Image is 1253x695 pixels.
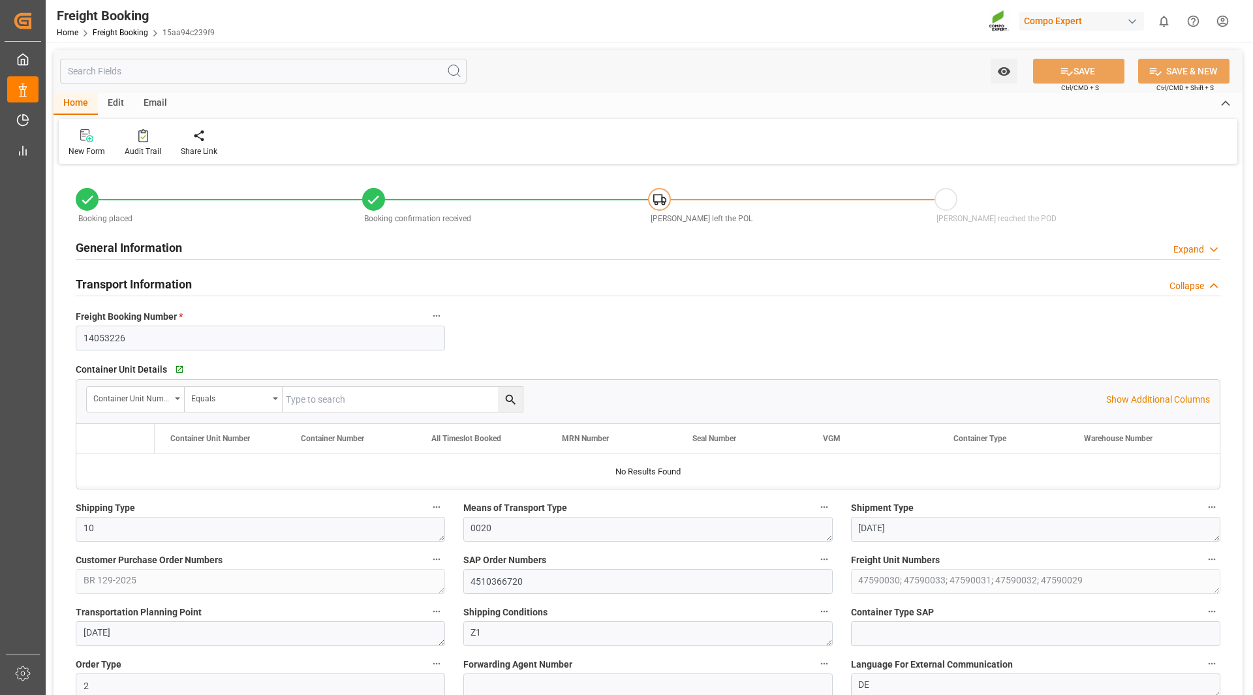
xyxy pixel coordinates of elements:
[428,655,445,672] button: Order Type
[76,553,223,567] span: Customer Purchase Order Numbers
[562,434,609,443] span: MRN Number
[428,551,445,568] button: Customer Purchase Order Numbers
[69,146,105,157] div: New Form
[76,621,445,646] textarea: [DATE]
[76,363,167,377] span: Container Unit Details
[1019,8,1149,33] button: Compo Expert
[1203,551,1220,568] button: Freight Unit Numbers
[936,214,1057,223] span: [PERSON_NAME] reached the POD
[1173,243,1204,256] div: Expand
[283,387,523,412] input: Type to search
[463,517,833,542] textarea: 0020
[1106,393,1210,407] p: Show Additional Columns
[181,146,217,157] div: Share Link
[1019,12,1144,31] div: Compo Expert
[851,553,940,567] span: Freight Unit Numbers
[93,28,148,37] a: Freight Booking
[87,387,185,412] button: open menu
[76,501,135,515] span: Shipping Type
[98,93,134,115] div: Edit
[1033,59,1124,84] button: SAVE
[301,434,364,443] span: Container Number
[1203,603,1220,620] button: Container Type SAP
[851,658,1013,672] span: Language For External Communication
[185,387,283,412] button: open menu
[125,146,161,157] div: Audit Trail
[1169,279,1204,293] div: Collapse
[76,517,445,542] textarea: 10
[823,434,841,443] span: VGM
[428,603,445,620] button: Transportation Planning Point
[1203,499,1220,516] button: Shipment Type
[989,10,1010,33] img: Screenshot%202023-09-29%20at%2010.02.21.png_1712312052.png
[851,517,1220,542] textarea: [DATE]
[76,275,192,293] h2: Transport Information
[851,606,934,619] span: Container Type SAP
[428,499,445,516] button: Shipping Type
[1179,7,1208,36] button: Help Center
[431,434,501,443] span: All Timeslot Booked
[816,551,833,568] button: SAP Order Numbers
[816,499,833,516] button: Means of Transport Type
[463,606,548,619] span: Shipping Conditions
[1138,59,1230,84] button: SAVE & NEW
[76,606,202,619] span: Transportation Planning Point
[1156,83,1214,93] span: Ctrl/CMD + Shift + S
[1061,83,1099,93] span: Ctrl/CMD + S
[134,93,177,115] div: Email
[76,569,445,594] textarea: BR 129-2025
[170,434,250,443] span: Container Unit Number
[816,655,833,672] button: Forwarding Agent Number
[651,214,752,223] span: [PERSON_NAME] left the POL
[953,434,1006,443] span: Container Type
[76,658,121,672] span: Order Type
[851,501,914,515] span: Shipment Type
[851,569,1220,594] textarea: 47590030; 47590033; 47590031; 47590032; 47590029
[57,28,78,37] a: Home
[1084,434,1152,443] span: Warehouse Number
[1203,655,1220,672] button: Language For External Communication
[816,603,833,620] button: Shipping Conditions
[463,621,833,646] textarea: Z1
[991,59,1017,84] button: open menu
[463,658,572,672] span: Forwarding Agent Number
[1149,7,1179,36] button: show 0 new notifications
[692,434,736,443] span: Seal Number
[57,6,215,25] div: Freight Booking
[463,501,567,515] span: Means of Transport Type
[364,214,471,223] span: Booking confirmation received
[78,214,132,223] span: Booking placed
[463,553,546,567] span: SAP Order Numbers
[93,390,170,405] div: Container Unit Number
[76,310,183,324] span: Freight Booking Number
[191,390,268,405] div: Equals
[60,59,467,84] input: Search Fields
[498,387,523,412] button: search button
[428,307,445,324] button: Freight Booking Number *
[76,239,182,256] h2: General Information
[54,93,98,115] div: Home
